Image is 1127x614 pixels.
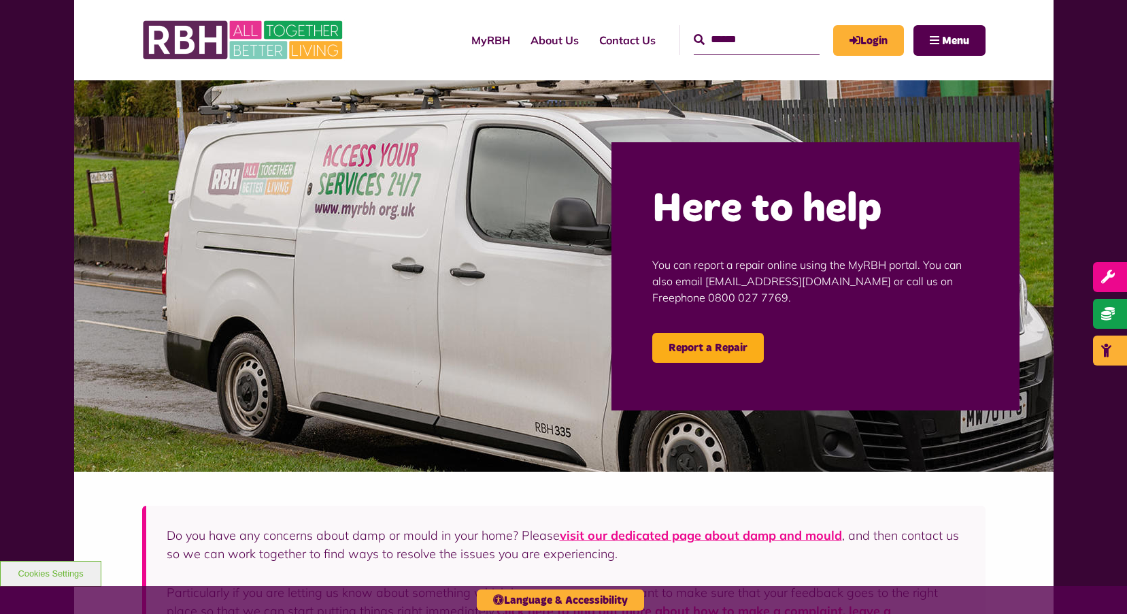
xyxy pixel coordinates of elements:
a: visit our dedicated page about damp and mould [560,528,842,543]
a: MyRBH [461,22,520,59]
img: RBH [142,14,346,67]
a: Contact Us [589,22,666,59]
h2: Here to help [652,183,979,236]
p: You can report a repair online using the MyRBH portal. You can also email [EMAIL_ADDRESS][DOMAIN_... [652,236,979,326]
a: MyRBH [833,25,904,56]
a: Report a Repair [652,333,764,363]
a: About Us [520,22,589,59]
img: Repairs 6 [74,80,1054,472]
button: Navigation [913,25,986,56]
p: Do you have any concerns about damp or mould in your home? Please , and then contact us so we can... [167,526,965,563]
span: Menu [942,35,969,46]
button: Language & Accessibility [477,589,644,611]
